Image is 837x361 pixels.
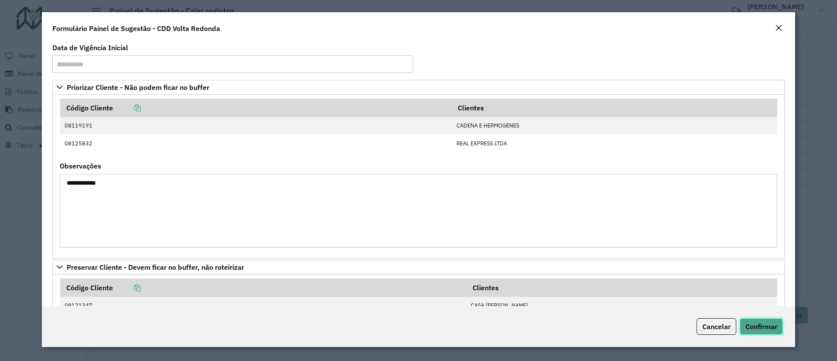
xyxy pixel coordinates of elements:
th: Clientes [466,278,777,297]
span: Priorizar Cliente - Não podem ficar no buffer [67,84,209,91]
span: Cancelar [702,322,731,331]
em: Fechar [775,24,782,31]
td: 08125832 [60,134,452,152]
th: Código Cliente [60,278,466,297]
th: Código Cliente [60,99,452,117]
span: Preservar Cliente - Devem ficar no buffer, não roteirizar [67,264,244,271]
label: Observações [60,161,101,171]
a: Priorizar Cliente - Não podem ficar no buffer [52,80,785,95]
a: Preservar Cliente - Devem ficar no buffer, não roteirizar [52,260,785,275]
h4: Formulário Painel de Sugestão - CDD Volta Redonda [52,23,220,34]
td: REAL EXPRESS LTDA [452,134,777,152]
div: Priorizar Cliente - Não podem ficar no buffer [52,95,785,259]
label: Data de Vigência Inicial [52,42,128,53]
a: Copiar [113,283,141,292]
td: CADENA E HERMOGENES [452,117,777,134]
th: Clientes [452,99,777,117]
span: Confirmar [745,322,777,331]
button: Close [772,23,785,34]
td: 08119191 [60,117,452,134]
a: Copiar [113,103,141,112]
td: 08121347 [60,297,466,314]
button: Confirmar [740,318,783,335]
button: Cancelar [697,318,736,335]
td: CASA [PERSON_NAME] [466,297,777,314]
